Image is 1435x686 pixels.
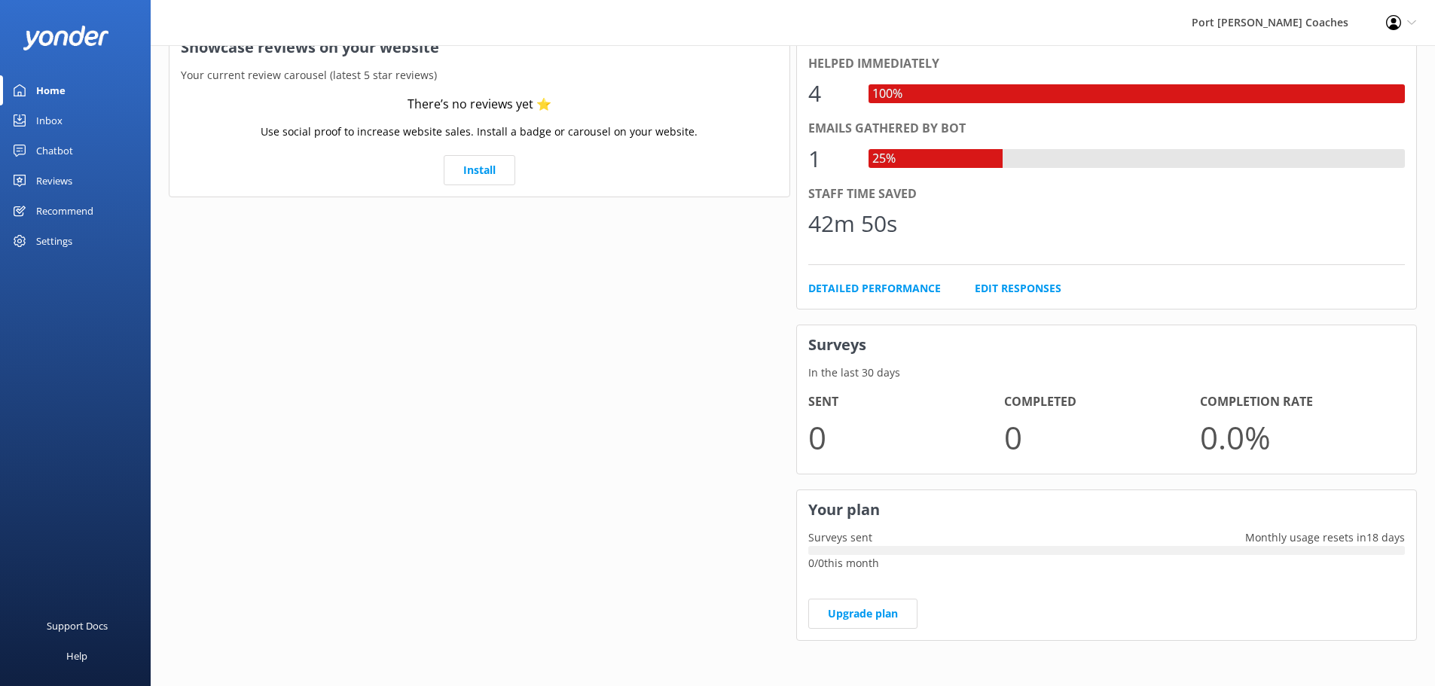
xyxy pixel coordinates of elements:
div: 25% [869,149,899,169]
p: Surveys sent [797,529,884,546]
p: Monthly usage resets in 18 days [1234,529,1416,546]
h3: Surveys [797,325,1417,364]
div: Help [66,641,87,671]
div: Inbox [36,105,63,136]
div: Support Docs [47,611,108,641]
div: Recommend [36,196,93,226]
div: Reviews [36,166,72,196]
p: Use social proof to increase website sales. Install a badge or carousel on your website. [261,123,698,140]
div: There’s no reviews yet ⭐ [408,95,551,114]
div: Chatbot [36,136,73,166]
p: 0.0 % [1200,412,1396,462]
div: Staff time saved [808,184,1406,204]
div: Home [36,75,66,105]
h4: Completed [1004,392,1200,412]
a: Install [444,155,515,185]
div: Emails gathered by bot [808,119,1406,139]
h4: Sent [808,392,1004,412]
p: 0 [1004,412,1200,462]
div: 1 [808,141,853,177]
a: Detailed Performance [808,280,941,297]
a: Edit Responses [975,280,1061,297]
a: Upgrade plan [808,599,917,629]
h4: Completion Rate [1200,392,1396,412]
h3: Showcase reviews on your website [169,28,789,67]
p: 0 [808,412,1004,462]
p: In the last 30 days [797,364,1417,381]
div: Helped immediately [808,54,1406,74]
h3: Your plan [797,490,1417,529]
img: yonder-white-logo.png [23,26,109,50]
p: Your current review carousel (latest 5 star reviews) [169,67,789,84]
p: 0 / 0 this month [808,555,1406,572]
div: Settings [36,226,72,256]
div: 4 [808,75,853,111]
div: 42m 50s [808,206,897,242]
div: 100% [869,84,906,104]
